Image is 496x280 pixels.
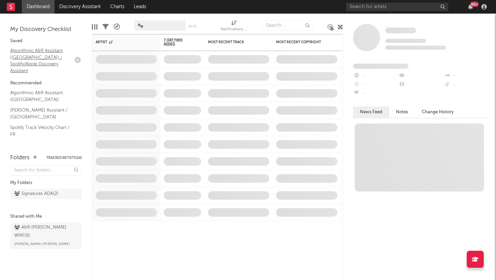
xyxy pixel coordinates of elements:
[10,79,82,87] div: Recommended
[353,71,398,80] div: --
[46,156,82,160] button: Tracked Artists(14)
[102,17,109,37] div: Filters
[262,20,313,31] input: Search...
[10,26,82,34] div: My Discovery Checklist
[10,106,75,120] a: [PERSON_NAME] Assistant / [GEOGRAPHIC_DATA]
[14,190,58,198] div: Signatures ADA ( 2 )
[96,40,147,44] div: Artist
[389,106,415,118] button: Notes
[10,37,82,45] div: Saved
[10,124,75,138] a: Spotify Track Velocity Chart / FR
[10,141,75,149] a: Shazam Top 200 / FR
[385,27,416,34] a: Some Artist
[353,64,409,69] span: Fans Added by Platform
[188,24,197,28] button: Save
[415,106,461,118] button: Change History
[10,154,30,162] div: Folders
[398,71,444,80] div: --
[353,106,389,118] button: News Feed
[346,3,448,11] input: Search for artists
[10,213,82,221] div: Shared with Me
[10,189,82,199] a: Signatures ADA(2)
[221,26,248,34] div: Notifications (Artist)
[398,80,444,89] div: --
[14,224,76,240] div: A&R [PERSON_NAME] WMF ( 9 )
[353,89,398,98] div: --
[468,4,473,10] button: 99+
[164,38,191,46] span: 7-Day Fans Added
[10,166,82,176] input: Search for folders...
[92,17,97,37] div: Edit Columns
[385,28,416,33] span: Some Artist
[385,39,426,43] span: Tracking Since: [DATE]
[10,223,82,249] a: A&R [PERSON_NAME] WMF(9)[PERSON_NAME] [PERSON_NAME]
[444,80,489,89] div: --
[10,89,75,103] a: Algorithmic A&R Assistant ([GEOGRAPHIC_DATA])
[276,40,327,44] div: Most Recent Copyright
[470,2,479,7] div: 99 +
[10,179,82,187] div: My Folders
[114,17,120,37] div: A&R Pipeline
[14,240,70,248] span: [PERSON_NAME] [PERSON_NAME]
[208,40,259,44] div: Most Recent Track
[353,80,398,89] div: --
[10,47,75,74] a: Algorithmic A&R Assistant ([GEOGRAPHIC_DATA]) / Spotify/Apple Discovery Assistant
[221,17,248,37] div: Notifications (Artist)
[385,46,446,50] span: 0 fans last week
[444,71,489,80] div: --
